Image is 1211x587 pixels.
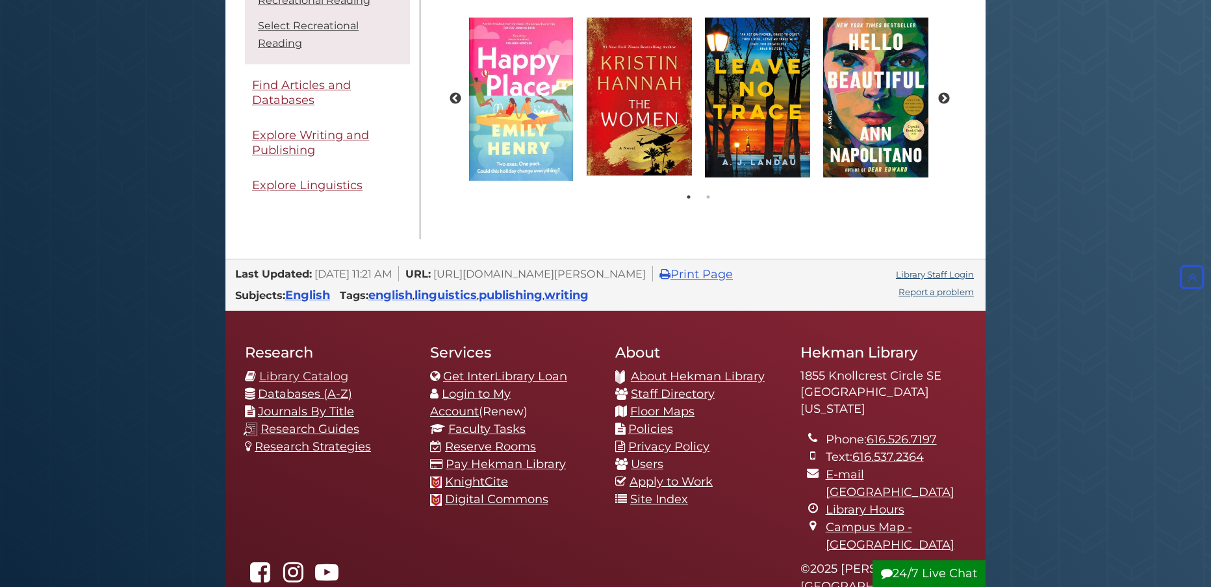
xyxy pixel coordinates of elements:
[430,387,511,419] a: Login to My Account
[255,439,371,454] a: Research Strategies
[340,289,368,302] span: Tags:
[630,492,688,506] a: Site Index
[258,387,352,401] a: Databases (A-Z)
[430,494,442,506] img: Calvin favicon logo
[544,288,589,302] a: writing
[430,476,442,488] img: Calvin favicon logo
[312,569,342,584] a: Hekman Library on YouTube
[245,71,410,114] a: Find Articles and Databases
[448,422,526,436] a: Faculty Tasks
[433,267,646,280] span: [URL][DOMAIN_NAME][PERSON_NAME]
[659,267,733,281] a: Print Page
[278,569,308,584] a: hekmanlibrary on Instagram
[479,288,542,302] a: publishing
[245,121,410,164] a: Explore Writing and Publishing
[937,92,950,105] button: Next
[682,190,695,203] button: 1 of 2
[244,423,257,436] img: research-guides-icon-white_37x37.png
[261,422,359,436] a: Research Guides
[252,178,363,192] span: Explore Linguistics
[659,268,670,280] i: Print Page
[631,387,715,401] a: Staff Directory
[445,492,548,506] a: Digital Commons
[702,190,715,203] button: 2 of 2
[1177,270,1208,284] a: Back to Top
[443,369,567,384] a: Get InterLibrary Loan
[368,292,589,301] span: , , ,
[899,287,974,297] a: Report a problem
[285,288,330,302] a: English
[631,457,663,471] a: Users
[430,385,596,421] li: (Renew)
[414,288,477,302] a: linguistics
[631,369,765,384] a: About Hekman Library
[800,343,966,361] h2: Hekman Library
[314,267,392,280] span: [DATE] 11:21 AM
[826,431,966,449] li: Phone:
[628,439,709,454] a: Privacy Policy
[235,289,285,302] span: Subjects:
[867,432,937,447] a: 616.526.7197
[245,569,275,584] a: Hekman Library on Facebook
[852,450,924,464] a: 616.537.2364
[630,475,713,489] a: Apply to Work
[896,269,974,280] a: Library Staff Login
[445,439,536,454] a: Reserve Rooms
[445,475,508,489] a: KnightCite
[826,502,904,517] a: Library Hours
[873,560,986,587] button: 24/7 Live Chat
[800,368,966,418] address: 1855 Knollcrest Circle SE [GEOGRAPHIC_DATA][US_STATE]
[258,404,354,419] a: Journals By Title
[259,369,348,384] a: Library Catalog
[252,128,369,157] span: Explore Writing and Publishing
[405,267,431,280] span: URL:
[235,267,312,280] span: Last Updated:
[430,343,596,361] h2: Services
[826,520,954,552] a: Campus Map - [GEOGRAPHIC_DATA]
[368,288,413,302] a: english
[449,92,462,105] button: Previous
[446,457,566,471] a: Pay Hekman Library
[630,404,695,419] a: Floor Maps
[628,422,673,436] a: Policies
[826,467,954,499] a: E-mail [GEOGRAPHIC_DATA]
[245,343,411,361] h2: Research
[252,78,351,107] span: Find Articles and Databases
[245,171,410,200] a: Explore Linguistics
[615,343,781,361] h2: About
[826,449,966,466] li: Text:
[258,20,359,49] a: Select Recreational Reading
